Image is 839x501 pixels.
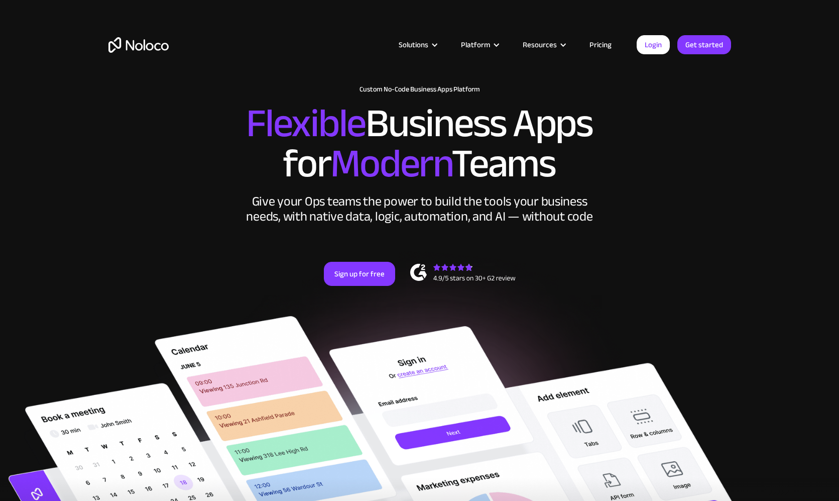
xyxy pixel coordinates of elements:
h2: Business Apps for Teams [108,104,731,184]
div: Resources [510,38,577,51]
div: Platform [461,38,490,51]
a: home [108,37,169,53]
span: Modern [330,126,451,201]
div: Solutions [399,38,428,51]
div: Resources [523,38,557,51]
a: Pricing [577,38,624,51]
div: Give your Ops teams the power to build the tools your business needs, with native data, logic, au... [244,194,595,224]
a: Get started [677,35,731,54]
a: Login [637,35,670,54]
a: Sign up for free [324,262,395,286]
div: Solutions [386,38,448,51]
span: Flexible [246,86,366,161]
div: Platform [448,38,510,51]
